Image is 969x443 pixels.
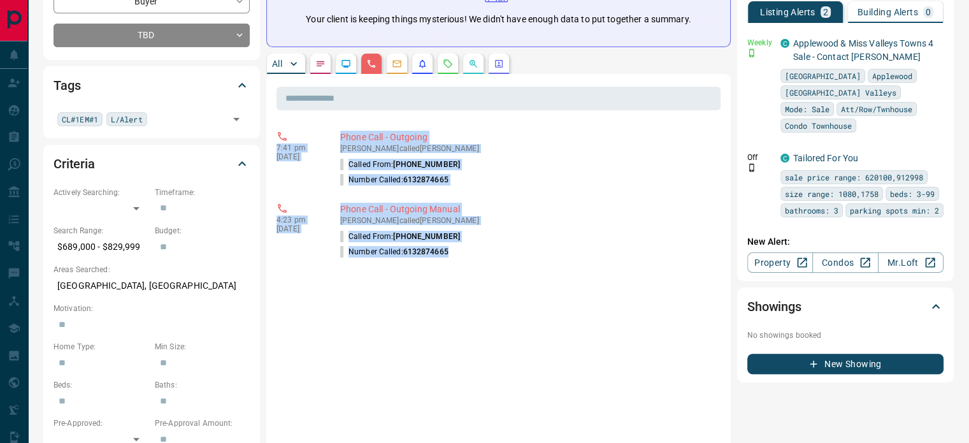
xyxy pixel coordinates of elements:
p: 7:41 pm [276,143,321,152]
p: Areas Searched: [54,264,250,275]
span: L/Alert [111,113,143,126]
p: Search Range: [54,225,148,236]
span: Mode: Sale [785,103,829,115]
p: Number Called: [340,174,449,185]
svg: Notes [315,59,326,69]
p: Phone Call - Outgoing [340,131,715,144]
div: Showings [747,291,944,322]
p: [PERSON_NAME] called [PERSON_NAME] [340,144,715,153]
span: Applewood [872,69,912,82]
p: Baths: [155,379,250,391]
p: Weekly [747,37,773,48]
span: 6132874665 [403,247,449,256]
p: [GEOGRAPHIC_DATA], [GEOGRAPHIC_DATA] [54,275,250,296]
a: Applewood & Miss Valleys Towns 4 Sale - Contact [PERSON_NAME] [793,38,933,62]
p: New Alert: [747,235,944,249]
p: Pre-Approved: [54,418,148,429]
h2: Criteria [54,154,95,174]
svg: Push Notification Only [747,163,756,172]
button: Open [227,110,245,128]
a: Mr.Loft [878,252,944,273]
p: Motivation: [54,303,250,314]
p: Home Type: [54,341,148,352]
a: Property [747,252,813,273]
span: beds: 3-99 [890,187,935,200]
span: size range: 1080,1758 [785,187,879,200]
div: condos.ca [780,39,789,48]
svg: Push Notification Only [747,48,756,57]
p: [DATE] [276,152,321,161]
p: Min Size: [155,341,250,352]
p: Phone Call - Outgoing Manual [340,203,715,216]
p: All [272,59,282,68]
svg: Lead Browsing Activity [341,59,351,69]
span: bathrooms: 3 [785,204,838,217]
p: Actively Searching: [54,187,148,198]
svg: Agent Actions [494,59,504,69]
button: New Showing [747,354,944,374]
p: $689,000 - $829,999 [54,236,148,258]
span: parking spots min: 2 [850,204,939,217]
p: [PERSON_NAME] called [PERSON_NAME] [340,216,715,225]
div: condos.ca [780,154,789,163]
p: 2 [823,8,828,17]
p: 4:23 pm [276,215,321,224]
p: Off [747,152,773,163]
span: [GEOGRAPHIC_DATA] Valleys [785,86,896,99]
svg: Requests [443,59,453,69]
span: [PHONE_NUMBER] [393,160,460,169]
h2: Tags [54,75,80,96]
span: 6132874665 [403,175,449,184]
p: 0 [926,8,931,17]
p: Budget: [155,225,250,236]
span: Condo Townhouse [785,119,852,132]
svg: Emails [392,59,402,69]
div: Criteria [54,149,250,179]
span: [PHONE_NUMBER] [393,232,460,241]
p: No showings booked [747,330,944,341]
p: Timeframe: [155,187,250,198]
span: [GEOGRAPHIC_DATA] [785,69,861,82]
p: Pre-Approval Amount: [155,418,250,429]
p: Building Alerts [858,8,918,17]
a: Tailored For You [793,153,858,163]
p: [DATE] [276,224,321,233]
p: Your client is keeping things mysterious! We didn't have enough data to put together a summary. [306,13,691,26]
span: Att/Row/Twnhouse [841,103,912,115]
svg: Listing Alerts [417,59,427,69]
p: Called From: [340,231,460,242]
p: Listing Alerts [760,8,815,17]
p: Number Called: [340,246,449,258]
svg: Opportunities [468,59,478,69]
div: TBD [54,24,250,47]
p: Called From: [340,159,460,170]
p: Beds: [54,379,148,391]
h2: Showings [747,296,801,317]
a: Condos [812,252,878,273]
span: sale price range: 620100,912998 [785,171,923,184]
svg: Calls [366,59,377,69]
div: Tags [54,70,250,101]
span: CL#1EM#1 [62,113,98,126]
